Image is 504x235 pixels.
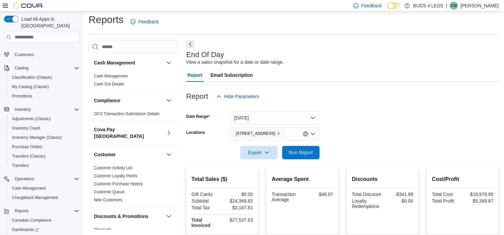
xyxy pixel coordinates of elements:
[94,213,164,220] button: Discounts & Promotions
[12,195,58,200] span: Chargeback Management
[282,146,319,159] button: Run Report
[303,131,308,137] button: Clear input
[12,154,45,159] span: Transfers (Classic)
[233,130,284,137] span: 2125 16th St E., Unit H3
[94,82,124,86] a: Cash Out Details
[9,143,79,151] span: Purchase Orders
[361,2,381,9] span: Feedback
[9,152,79,160] span: Transfers (Classic)
[12,64,79,72] span: Catalog
[7,91,82,101] button: Promotions
[9,92,35,100] a: Promotions
[89,110,178,121] div: Compliance
[211,68,253,82] span: Email Subscription
[7,114,82,124] button: Adjustments (Classic)
[289,149,313,156] span: Run Report
[7,142,82,152] button: Purchase Orders
[1,49,82,59] button: Customers
[7,133,82,142] button: Inventory Manager (Classic)
[165,129,173,137] button: Cova Pay [GEOGRAPHIC_DATA]
[12,227,39,232] span: Dashboards
[94,126,164,140] h3: Cova Pay [GEOGRAPHIC_DATA]
[9,83,52,91] a: My Catalog (Classic)
[9,216,79,224] span: Canadian Compliance
[9,115,53,123] a: Adjustments (Classic)
[352,192,381,197] div: Total Discount
[94,59,135,66] h3: Cash Management
[19,16,79,29] span: Load All Apps in [GEOGRAPHIC_DATA]
[9,194,79,202] span: Chargeback Management
[94,182,143,186] a: Customer Purchase History
[12,175,79,183] span: Operations
[7,225,82,234] a: Dashboards
[9,115,79,123] span: Adjustments (Classic)
[464,192,493,197] div: $18,979.95
[1,174,82,184] button: Operations
[12,50,79,58] span: Customers
[446,2,447,10] p: |
[12,207,31,215] button: Reports
[304,192,333,197] div: $46.07
[94,151,116,158] h3: Customer
[9,124,43,132] a: Inventory Count
[450,2,457,10] span: CW
[224,198,253,204] div: $24,369.82
[89,13,124,26] h1: Reports
[94,59,164,66] button: Cash Management
[387,2,401,9] input: Dark Mode
[12,144,42,150] span: Purchase Orders
[224,205,253,210] div: $3,167.81
[1,63,82,73] button: Catalog
[186,59,284,66] div: View a sales snapshot for a date or date range.
[12,51,37,59] a: Customers
[165,96,173,104] button: Compliance
[7,184,82,193] button: Cash Management
[1,105,82,114] button: Inventory
[186,51,224,59] h3: End Of Day
[352,175,413,183] h2: Discounts
[165,151,173,159] button: Customer
[214,90,262,103] button: Hide Parameters
[12,75,52,80] span: Classification (Classic)
[224,192,253,197] div: $0.00
[89,164,178,207] div: Customer
[94,81,124,87] span: Cash Out Details
[89,72,178,91] div: Cash Management
[413,2,443,10] p: BUDS 4 LESS
[94,198,122,202] a: New Customers
[9,124,79,132] span: Inventory Count
[7,82,82,91] button: My Catalog (Classic)
[138,18,159,25] span: Feedback
[94,227,112,232] a: Discounts
[94,111,160,116] span: OCS Transaction Submission Details
[12,64,31,72] button: Catalog
[186,130,205,135] label: Locations
[432,198,461,204] div: Total Profit
[12,186,46,191] span: Cash Management
[7,161,82,170] button: Transfers
[224,93,259,100] span: Hide Parameters
[12,135,62,140] span: Inventory Manager (Classic)
[276,132,280,136] button: Remove 2125 16th St E., Unit H3 from selection in this group
[9,184,79,192] span: Cash Management
[186,92,208,100] h3: Report
[7,152,82,161] button: Transfers (Classic)
[230,111,319,125] button: [DATE]
[1,206,82,216] button: Reports
[9,152,48,160] a: Transfers (Classic)
[12,218,51,223] span: Canadian Compliance
[432,192,461,197] div: Total Cost
[15,52,34,57] span: Customers
[9,73,55,81] a: Classification (Classic)
[94,74,128,78] a: Cash Management
[94,190,124,194] a: Customer Queue
[432,175,493,183] h2: Cost/Profit
[310,131,315,137] button: Open list of options
[186,114,210,119] label: Date Range
[94,213,148,220] h3: Discounts & Promotions
[15,208,29,214] span: Reports
[94,173,137,179] span: Customer Loyalty Points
